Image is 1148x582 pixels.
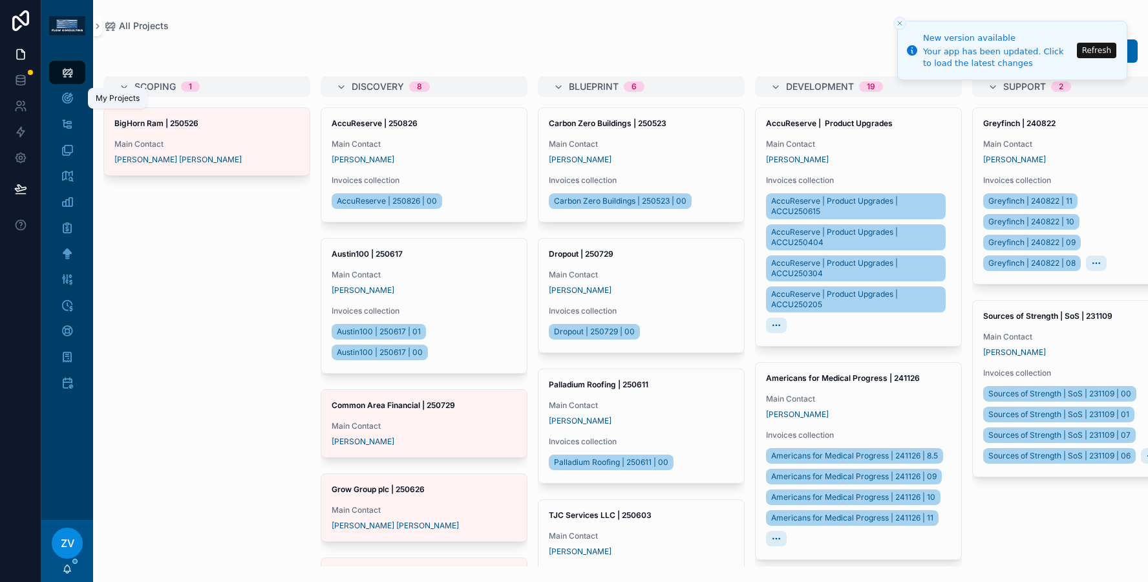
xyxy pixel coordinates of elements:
[321,238,527,374] a: Austin100 | 250617Main Contact[PERSON_NAME]Invoices collectionAustin100 | 250617 | 01Austin100 | ...
[983,311,1112,321] strong: Sources of Strength | SoS | 231109
[332,306,516,316] span: Invoices collection
[538,238,745,353] a: Dropout | 250729Main Contact[PERSON_NAME]Invoices collectionDropout | 250729 | 00
[549,285,611,296] a: [PERSON_NAME]
[771,289,941,310] span: AccuReserve | Product Upgrades | ACCU250205
[549,546,611,557] a: [PERSON_NAME]
[549,306,734,316] span: Invoices collection
[983,118,1056,128] strong: Greyfinch | 240822
[549,436,734,447] span: Invoices collection
[983,214,1079,230] a: Greyfinch | 240822 | 10
[988,389,1131,399] span: Sources of Strength | SoS | 231109 | 00
[771,513,933,523] span: Americans for Medical Progress | 241126 | 11
[549,400,734,411] span: Main Contact
[189,81,192,92] div: 1
[766,394,951,404] span: Main Contact
[332,270,516,280] span: Main Contact
[983,255,1081,271] a: Greyfinch | 240822 | 08
[771,196,941,217] span: AccuReserve | Product Upgrades | ACCU250615
[755,362,962,560] a: Americans for Medical Progress | 241126Main Contact[PERSON_NAME]Invoices collectionAmericans for ...
[321,107,527,222] a: AccuReserve | 250826Main Contact[PERSON_NAME]Invoices collectionAccuReserve | 250826 | 00
[983,386,1136,402] a: Sources of Strength | SoS | 231109 | 00
[114,118,198,128] strong: BigHorn Ram | 250526
[766,373,920,383] strong: Americans for Medical Progress | 241126
[893,17,906,30] button: Close toast
[766,286,946,312] a: AccuReserve | Product Upgrades | ACCU250205
[337,347,423,358] span: Austin100 | 250617 | 00
[766,490,941,505] a: Americans for Medical Progress | 241126 | 10
[549,324,640,339] a: Dropout | 250729 | 00
[549,249,613,259] strong: Dropout | 250729
[332,345,428,360] a: Austin100 | 250617 | 00
[321,473,527,542] a: Grow Group plc | 250626Main Contact[PERSON_NAME] [PERSON_NAME]
[632,81,637,92] div: 6
[766,175,951,186] span: Invoices collection
[983,448,1136,464] a: Sources of Strength | SoS | 231109 | 06
[321,389,527,458] a: Common Area Financial | 250729Main Contact[PERSON_NAME]
[923,46,1073,69] div: Your app has been updated. Click to load the latest changes
[1077,43,1116,58] button: Refresh
[103,107,310,176] a: BigHorn Ram | 250526Main Contact[PERSON_NAME] [PERSON_NAME]
[771,258,941,279] span: AccuReserve | Product Upgrades | ACCU250304
[114,155,242,165] a: [PERSON_NAME] [PERSON_NAME]
[786,80,854,93] span: Development
[549,155,611,165] a: [PERSON_NAME]
[352,80,404,93] span: Discovery
[755,107,962,347] a: AccuReserve | Product UpgradesMain Contact[PERSON_NAME]Invoices collectionAccuReserve | Product U...
[332,193,442,209] a: AccuReserve | 250826 | 00
[766,193,946,219] a: AccuReserve | Product Upgrades | ACCU250615
[332,505,516,515] span: Main Contact
[332,175,516,186] span: Invoices collection
[332,421,516,431] span: Main Contact
[766,430,951,440] span: Invoices collection
[41,52,93,411] div: scrollable content
[549,193,692,209] a: Carbon Zero Buildings | 250523 | 00
[549,175,734,186] span: Invoices collection
[332,521,459,531] a: [PERSON_NAME] [PERSON_NAME]
[96,93,140,103] div: My Projects
[867,81,875,92] div: 19
[49,16,85,36] img: App logo
[332,436,394,447] a: [PERSON_NAME]
[766,448,943,464] a: Americans for Medical Progress | 241126 | 8.5
[554,327,635,337] span: Dropout | 250729 | 00
[988,258,1076,268] span: Greyfinch | 240822 | 08
[983,347,1046,358] a: [PERSON_NAME]
[332,155,394,165] a: [PERSON_NAME]
[1003,80,1046,93] span: Support
[549,118,666,128] strong: Carbon Zero Buildings | 250523
[119,19,169,32] span: All Projects
[766,118,893,128] strong: AccuReserve | Product Upgrades
[538,107,745,222] a: Carbon Zero Buildings | 250523Main Contact[PERSON_NAME]Invoices collectionCarbon Zero Buildings |...
[332,285,394,296] a: [PERSON_NAME]
[103,19,169,32] a: All Projects
[983,155,1046,165] span: [PERSON_NAME]
[766,155,829,165] a: [PERSON_NAME]
[332,484,425,494] strong: Grow Group plc | 250626
[766,409,829,420] a: [PERSON_NAME]
[549,455,674,470] a: Palladium Roofing | 250611 | 00
[771,471,937,482] span: Americans for Medical Progress | 241126 | 09
[332,249,403,259] strong: Austin100 | 250617
[988,409,1129,420] span: Sources of Strength | SoS | 231109 | 01
[988,196,1072,206] span: Greyfinch | 240822 | 11
[554,196,686,206] span: Carbon Zero Buildings | 250523 | 00
[1059,81,1063,92] div: 2
[332,139,516,149] span: Main Contact
[549,531,734,541] span: Main Contact
[337,196,437,206] span: AccuReserve | 250826 | 00
[988,217,1074,227] span: Greyfinch | 240822 | 10
[988,451,1131,461] span: Sources of Strength | SoS | 231109 | 06
[771,492,935,502] span: Americans for Medical Progress | 241126 | 10
[766,510,939,526] a: Americans for Medical Progress | 241126 | 11
[549,416,611,426] a: [PERSON_NAME]
[771,451,938,461] span: Americans for Medical Progress | 241126 | 8.5
[983,427,1136,443] a: Sources of Strength | SoS | 231109 | 07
